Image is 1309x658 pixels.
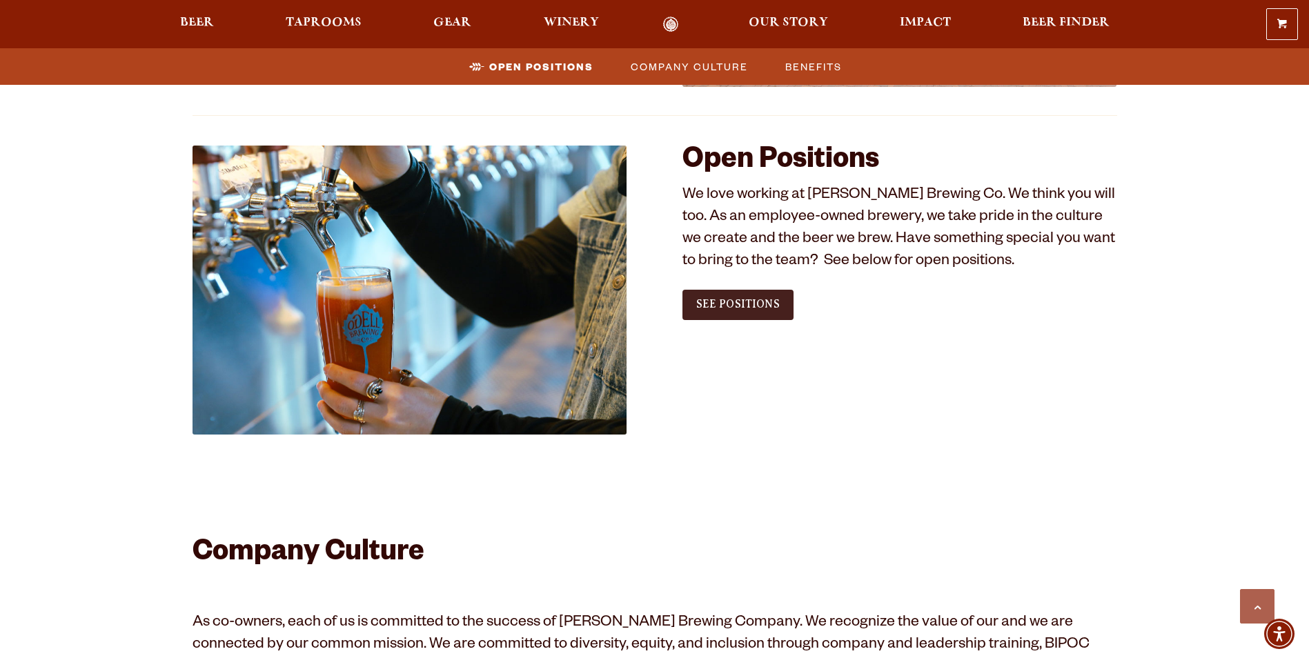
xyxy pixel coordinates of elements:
span: Our Story [749,17,828,28]
h2: Company Culture [193,538,1117,571]
div: Accessibility Menu [1264,619,1295,649]
a: See Positions [682,290,794,320]
span: Taprooms [286,17,362,28]
span: Benefits [785,57,842,77]
span: Beer Finder [1023,17,1110,28]
span: Gear [433,17,471,28]
a: Our Story [740,17,837,32]
span: Beer [180,17,214,28]
span: See Positions [696,298,780,310]
a: Scroll to top [1240,589,1274,624]
a: Impact [891,17,960,32]
a: Odell Home [645,17,697,32]
span: Company Culture [631,57,748,77]
a: Open Positions [461,57,600,77]
span: Open Positions [489,57,593,77]
a: Gear [424,17,480,32]
a: Beer Finder [1014,17,1119,32]
a: Beer [171,17,223,32]
img: Jobs_1 [193,146,627,435]
span: Winery [544,17,599,28]
span: Impact [900,17,951,28]
a: Taprooms [277,17,371,32]
p: We love working at [PERSON_NAME] Brewing Co. We think you will too. As an employee-owned brewery,... [682,186,1117,274]
a: Company Culture [622,57,755,77]
a: Benefits [777,57,849,77]
a: Winery [535,17,608,32]
h2: Open Positions [682,146,1117,179]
